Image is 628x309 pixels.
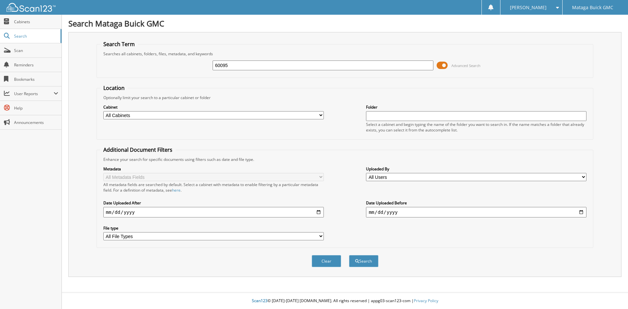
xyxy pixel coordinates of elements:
[414,298,438,303] a: Privacy Policy
[14,48,58,53] span: Scan
[103,200,324,206] label: Date Uploaded After
[451,63,480,68] span: Advanced Search
[14,77,58,82] span: Bookmarks
[100,51,590,57] div: Searches all cabinets, folders, files, metadata, and keywords
[172,187,181,193] a: here
[7,3,56,12] img: scan123-logo-white.svg
[14,33,57,39] span: Search
[14,120,58,125] span: Announcements
[366,166,586,172] label: Uploaded By
[366,104,586,110] label: Folder
[103,225,324,231] label: File type
[14,105,58,111] span: Help
[68,18,621,29] h1: Search Mataga Buick GMC
[349,255,378,267] button: Search
[100,95,590,100] div: Optionally limit your search to a particular cabinet or folder
[100,41,138,48] legend: Search Term
[510,6,547,9] span: [PERSON_NAME]
[14,19,58,25] span: Cabinets
[572,6,613,9] span: Mataga Buick GMC
[366,207,586,217] input: end
[366,200,586,206] label: Date Uploaded Before
[366,122,586,133] div: Select a cabinet and begin typing the name of the folder you want to search in. If the name match...
[103,182,324,193] div: All metadata fields are searched by default. Select a cabinet with metadata to enable filtering b...
[62,293,628,309] div: © [DATE]-[DATE] [DOMAIN_NAME]. All rights reserved | appg03-scan123-com |
[100,157,590,162] div: Enhance your search for specific documents using filters such as date and file type.
[100,146,176,153] legend: Additional Document Filters
[595,278,628,309] iframe: Chat Widget
[14,91,54,96] span: User Reports
[103,166,324,172] label: Metadata
[252,298,268,303] span: Scan123
[100,84,128,92] legend: Location
[103,207,324,217] input: start
[103,104,324,110] label: Cabinet
[312,255,341,267] button: Clear
[14,62,58,68] span: Reminders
